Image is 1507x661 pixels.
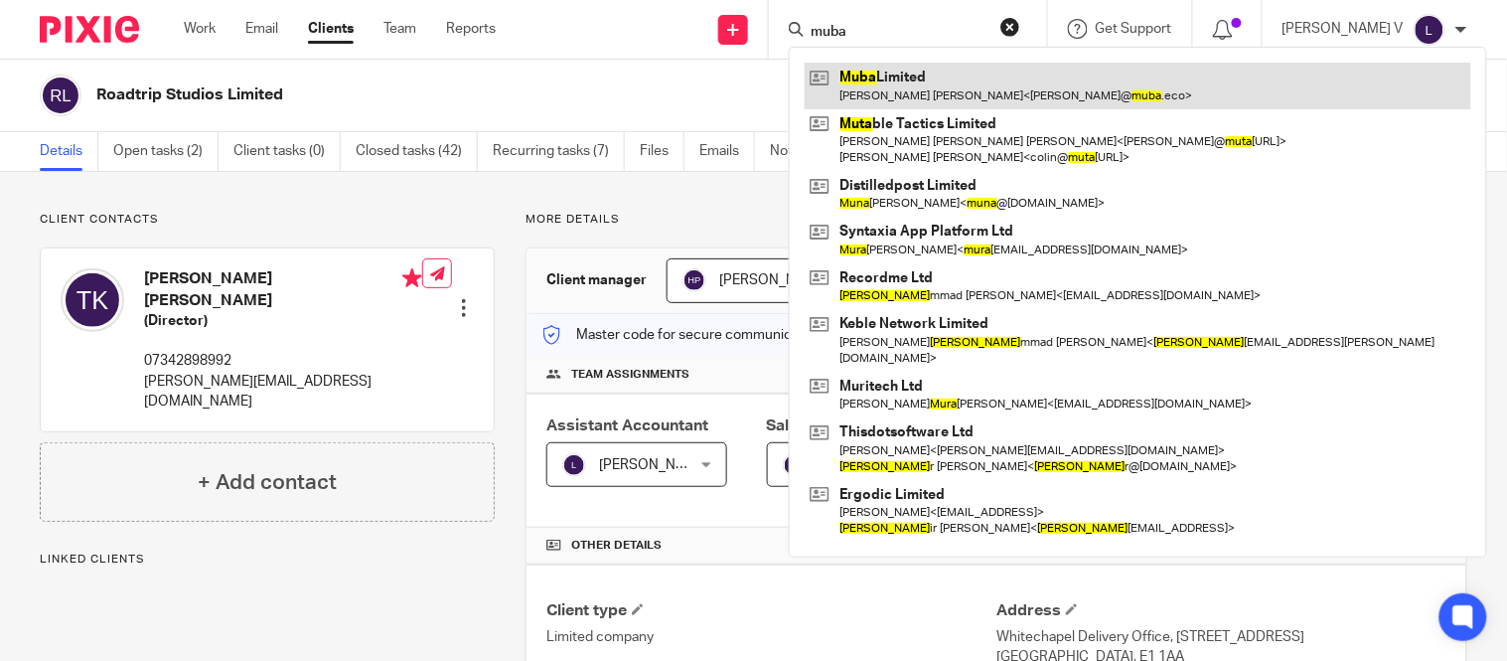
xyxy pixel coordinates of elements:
a: Notes (2) [770,132,842,171]
p: [PERSON_NAME][EMAIL_ADDRESS][DOMAIN_NAME] [144,372,422,413]
i: Primary [402,268,422,288]
h4: Client type [546,600,996,621]
img: svg%3E [783,453,807,477]
span: Sales Person [767,417,865,433]
a: Recurring tasks (7) [493,132,625,171]
a: Team [383,19,416,39]
img: svg%3E [1414,14,1445,46]
p: Client contacts [40,212,495,228]
a: Files [640,132,684,171]
a: Client tasks (0) [233,132,341,171]
a: Email [245,19,278,39]
img: svg%3E [40,75,81,116]
input: Search [809,24,987,42]
span: Team assignments [571,367,689,383]
p: [PERSON_NAME] V [1282,19,1404,39]
a: Work [184,19,216,39]
a: Clients [308,19,354,39]
h4: Address [996,600,1446,621]
a: Closed tasks (42) [356,132,478,171]
h3: Client manager [546,270,647,290]
p: Limited company [546,627,996,647]
h5: (Director) [144,311,422,331]
span: Assistant Accountant [546,417,708,433]
img: svg%3E [682,268,706,292]
h4: + Add contact [198,467,337,498]
p: Master code for secure communications and files [541,325,884,345]
span: Get Support [1096,22,1172,36]
img: Pixie [40,16,139,43]
h2: Roadtrip Studios Limited [96,84,977,105]
a: Reports [446,19,496,39]
button: Clear [1000,17,1020,37]
a: Open tasks (2) [113,132,219,171]
p: Linked clients [40,552,495,568]
span: Other details [571,538,662,554]
p: More details [526,212,1467,228]
a: Details [40,132,98,171]
a: Emails [699,132,755,171]
img: svg%3E [61,268,124,332]
p: Whitechapel Delivery Office, [STREET_ADDRESS] [996,627,1446,647]
span: [PERSON_NAME] V [599,458,720,472]
h4: [PERSON_NAME] [PERSON_NAME] [144,268,422,311]
span: [PERSON_NAME] [719,273,829,287]
p: 07342898992 [144,351,422,371]
img: svg%3E [562,453,586,477]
